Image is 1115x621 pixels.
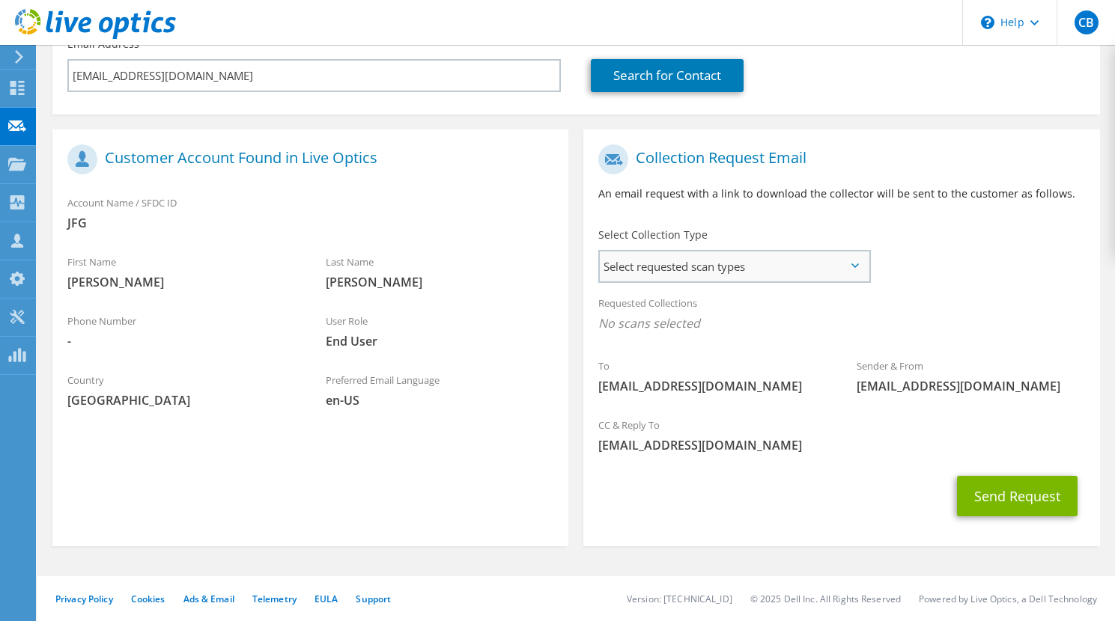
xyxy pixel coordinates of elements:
[315,593,338,605] a: EULA
[356,593,391,605] a: Support
[857,378,1085,394] span: [EMAIL_ADDRESS][DOMAIN_NAME]
[52,305,311,357] div: Phone Number
[591,59,744,92] a: Search for Contact
[326,274,554,290] span: [PERSON_NAME]
[627,593,732,605] li: Version: [TECHNICAL_ID]
[598,144,1077,174] h1: Collection Request Email
[583,409,1099,461] div: CC & Reply To
[326,392,554,409] span: en-US
[957,476,1078,516] button: Send Request
[598,437,1084,453] span: [EMAIL_ADDRESS][DOMAIN_NAME]
[52,246,311,298] div: First Name
[67,144,546,174] h1: Customer Account Found in Live Optics
[67,333,296,349] span: -
[311,364,569,416] div: Preferred Email Language
[919,593,1097,605] li: Powered by Live Optics, a Dell Technology
[981,16,994,29] svg: \n
[598,186,1084,202] p: An email request with a link to download the collector will be sent to the customer as follows.
[311,246,569,298] div: Last Name
[67,274,296,290] span: [PERSON_NAME]
[67,392,296,409] span: [GEOGRAPHIC_DATA]
[583,350,842,402] div: To
[600,251,869,281] span: Select requested scan types
[52,187,568,239] div: Account Name / SFDC ID
[750,593,901,605] li: © 2025 Dell Inc. All Rights Reserved
[311,305,569,357] div: User Role
[842,350,1100,402] div: Sender & From
[583,287,1099,343] div: Requested Collections
[55,593,113,605] a: Privacy Policy
[131,593,165,605] a: Cookies
[598,315,1084,331] span: No scans selected
[598,227,708,242] label: Select Collection Type
[598,378,827,394] span: [EMAIL_ADDRESS][DOMAIN_NAME]
[52,364,311,416] div: Country
[252,593,297,605] a: Telemetry
[67,215,553,231] span: JFG
[1075,10,1099,34] span: CB
[326,333,554,349] span: End User
[183,593,234,605] a: Ads & Email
